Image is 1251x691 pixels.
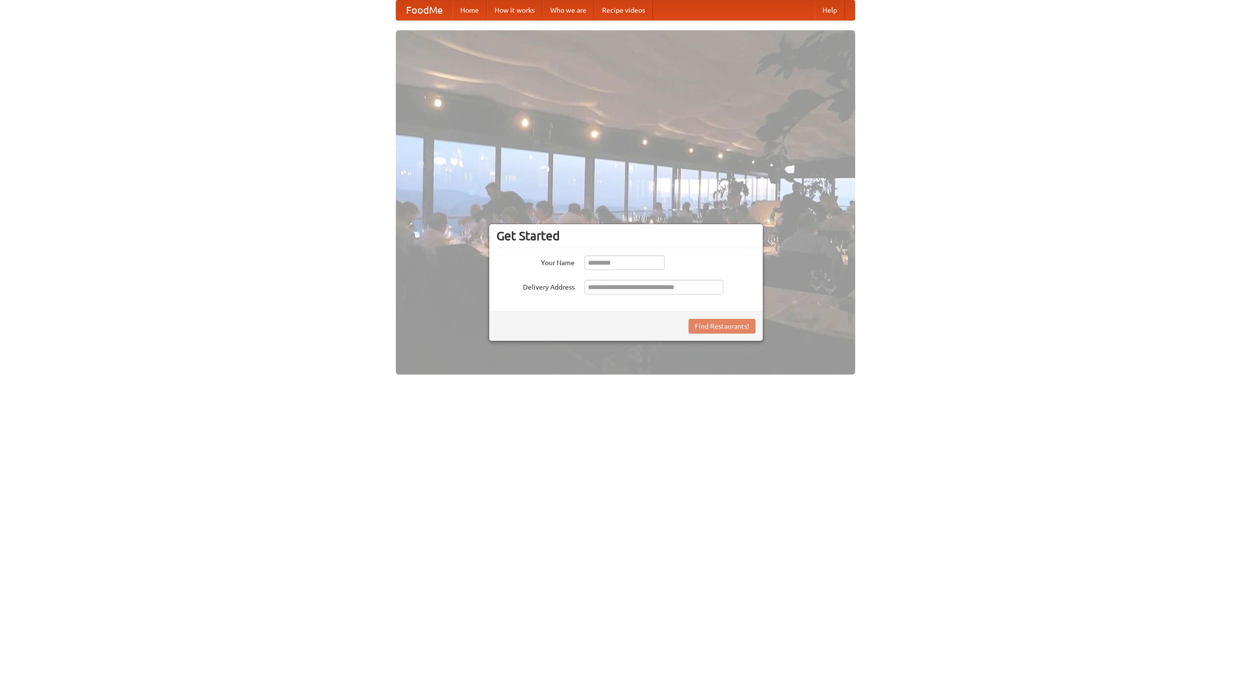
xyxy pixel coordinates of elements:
a: Recipe videos [594,0,653,20]
h3: Get Started [496,229,755,243]
a: FoodMe [396,0,453,20]
label: Delivery Address [496,280,575,292]
a: How it works [487,0,542,20]
button: Find Restaurants! [689,319,755,334]
a: Who we are [542,0,594,20]
a: Home [453,0,487,20]
label: Your Name [496,255,575,268]
a: Help [815,0,845,20]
